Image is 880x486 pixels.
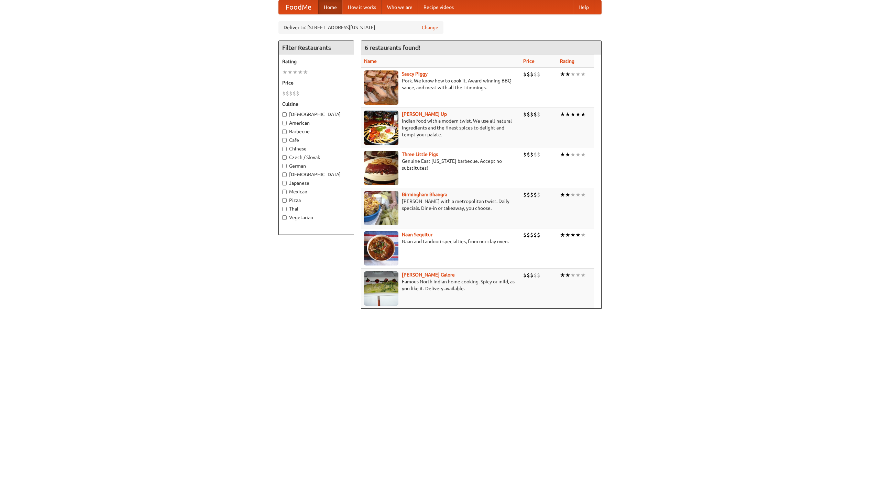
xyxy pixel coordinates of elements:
[575,191,581,199] li: ★
[565,271,570,279] li: ★
[402,272,455,278] a: [PERSON_NAME] Galore
[282,172,287,177] input: [DEMOGRAPHIC_DATA]
[303,68,308,76] li: ★
[402,192,447,197] a: Birmingham Bhangra
[560,111,565,118] li: ★
[533,271,537,279] li: $
[533,191,537,199] li: $
[279,41,354,55] h4: Filter Restaurants
[282,180,350,187] label: Japanese
[282,112,287,117] input: [DEMOGRAPHIC_DATA]
[527,231,530,239] li: $
[537,111,540,118] li: $
[537,191,540,199] li: $
[279,0,318,14] a: FoodMe
[581,151,586,158] li: ★
[581,191,586,199] li: ★
[523,271,527,279] li: $
[282,197,350,204] label: Pizza
[565,231,570,239] li: ★
[523,231,527,239] li: $
[282,215,287,220] input: Vegetarian
[282,58,350,65] h5: Rating
[523,70,527,78] li: $
[282,79,350,86] h5: Price
[527,271,530,279] li: $
[565,151,570,158] li: ★
[530,111,533,118] li: $
[418,0,459,14] a: Recipe videos
[537,231,540,239] li: $
[282,90,286,97] li: $
[282,214,350,221] label: Vegetarian
[402,111,447,117] a: [PERSON_NAME] Up
[575,111,581,118] li: ★
[533,70,537,78] li: $
[402,71,428,77] a: Saucy Piggy
[575,151,581,158] li: ★
[530,151,533,158] li: $
[382,0,418,14] a: Who we are
[364,198,518,212] p: [PERSON_NAME] with a metropolitan twist. Daily specials. Dine-in or takeaway, you choose.
[282,190,287,194] input: Mexican
[527,191,530,199] li: $
[282,198,287,203] input: Pizza
[560,70,565,78] li: ★
[560,271,565,279] li: ★
[565,70,570,78] li: ★
[575,70,581,78] li: ★
[530,231,533,239] li: $
[282,137,350,144] label: Cafe
[282,205,350,212] label: Thai
[523,111,527,118] li: $
[570,151,575,158] li: ★
[573,0,594,14] a: Help
[282,171,350,178] label: [DEMOGRAPHIC_DATA]
[537,271,540,279] li: $
[282,162,350,169] label: German
[364,191,398,225] img: bhangra.jpg
[364,58,377,64] a: Name
[530,271,533,279] li: $
[282,138,287,143] input: Cafe
[402,151,438,157] a: Three Little Pigs
[282,145,350,152] label: Chinese
[527,70,530,78] li: $
[282,128,350,135] label: Barbecue
[570,271,575,279] li: ★
[527,111,530,118] li: $
[560,58,574,64] a: Rating
[364,70,398,105] img: saucy.jpg
[298,68,303,76] li: ★
[364,238,518,245] p: Naan and tandoori specialties, from our clay oven.
[296,90,299,97] li: $
[287,68,293,76] li: ★
[365,44,420,51] ng-pluralize: 6 restaurants found!
[282,164,287,168] input: German
[581,231,586,239] li: ★
[364,111,398,145] img: curryup.jpg
[560,191,565,199] li: ★
[282,188,350,195] label: Mexican
[533,111,537,118] li: $
[560,151,565,158] li: ★
[282,129,287,134] input: Barbecue
[282,181,287,185] input: Japanese
[533,231,537,239] li: $
[282,101,350,108] h5: Cuisine
[278,21,443,34] div: Deliver to: [STREET_ADDRESS][US_STATE]
[575,231,581,239] li: ★
[537,151,540,158] li: $
[560,231,565,239] li: ★
[523,191,527,199] li: $
[342,0,382,14] a: How it works
[523,151,527,158] li: $
[364,231,398,265] img: naansequitur.jpg
[530,70,533,78] li: $
[570,111,575,118] li: ★
[402,232,432,237] b: Naan Sequitur
[570,191,575,199] li: ★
